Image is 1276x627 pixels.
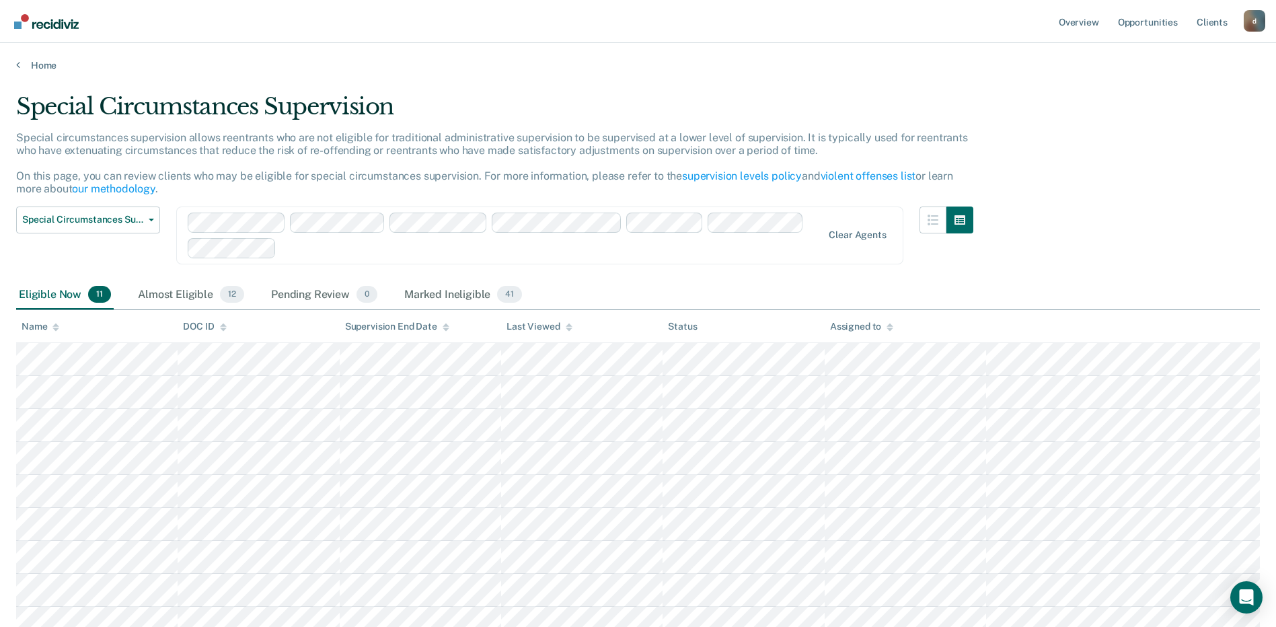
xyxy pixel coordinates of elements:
[183,321,226,332] div: DOC ID
[268,281,380,310] div: Pending Review0
[506,321,572,332] div: Last Viewed
[14,14,79,29] img: Recidiviz
[1244,10,1265,32] div: d
[16,131,968,196] p: Special circumstances supervision allows reentrants who are not eligible for traditional administ...
[220,286,244,303] span: 12
[1244,10,1265,32] button: Profile dropdown button
[22,214,143,225] span: Special Circumstances Supervision
[72,182,155,195] a: our methodology
[829,229,886,241] div: Clear agents
[497,286,522,303] span: 41
[16,281,114,310] div: Eligible Now11
[830,321,893,332] div: Assigned to
[345,321,449,332] div: Supervision End Date
[135,281,247,310] div: Almost Eligible12
[22,321,59,332] div: Name
[1230,581,1263,614] div: Open Intercom Messenger
[668,321,697,332] div: Status
[16,93,973,131] div: Special Circumstances Supervision
[821,170,916,182] a: violent offenses list
[682,170,802,182] a: supervision levels policy
[16,207,160,233] button: Special Circumstances Supervision
[402,281,525,310] div: Marked Ineligible41
[88,286,111,303] span: 11
[16,59,1260,71] a: Home
[356,286,377,303] span: 0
